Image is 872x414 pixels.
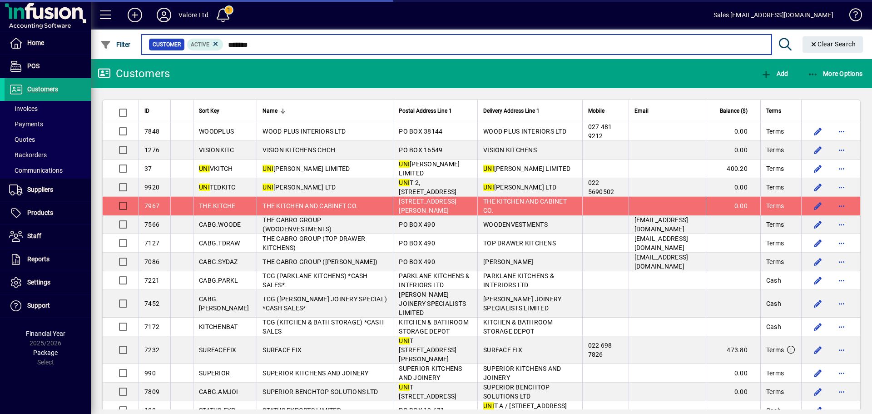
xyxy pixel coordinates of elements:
span: Communications [9,167,63,174]
span: T 2, [STREET_ADDRESS] [399,179,456,195]
span: THE KITCHEN AND CABINET CO. [483,198,567,214]
span: Add [761,70,788,77]
button: More options [834,366,849,380]
span: Reports [27,255,50,263]
span: TCG ([PERSON_NAME] JOINERY SPECIAL) *CASH SALES* [263,295,387,312]
button: Edit [811,124,825,139]
em: UNI [483,402,494,409]
td: 0.00 [706,364,760,383]
a: Reports [5,248,91,271]
span: STATUS EXPORTS LIMITED [263,407,341,414]
span: 7086 [144,258,159,265]
span: WOOD PLUS INTERIORS LTD [483,128,566,135]
span: WOODENVESTMENTS [483,221,548,228]
span: THE CABRO GROUP (TOP DRAWER KITCHENS) [263,235,365,251]
td: 0.00 [706,141,760,160]
span: CABG.WOODE [199,221,241,228]
span: 1276 [144,146,159,154]
em: UNI [399,337,410,344]
a: Quotes [5,132,91,147]
span: Terms [766,183,784,192]
span: Name [263,106,277,116]
span: Email [634,106,649,116]
span: SUPERIOR KITCHENS AND JOINERY [483,365,561,381]
span: Settings [27,279,50,286]
span: Active [191,41,209,48]
div: Balance ($) [712,106,756,116]
span: VISION KITCHENS [483,146,537,154]
a: Payments [5,116,91,132]
span: 7172 [144,323,159,330]
span: CABG.AMJOI [199,388,238,395]
span: CABG.TDRAW [199,239,240,247]
div: ID [144,106,165,116]
span: [EMAIL_ADDRESS][DOMAIN_NAME] [634,235,689,251]
span: VKITCH [199,165,233,172]
a: Backorders [5,147,91,163]
em: UNI [199,184,210,191]
button: Edit [811,217,825,232]
div: Sales [EMAIL_ADDRESS][DOMAIN_NAME] [713,8,833,22]
span: ID [144,106,149,116]
button: Edit [811,366,825,380]
span: Postal Address Line 1 [399,106,452,116]
button: Edit [811,161,825,176]
button: Add [120,7,149,23]
span: Filter [100,41,131,48]
span: [PERSON_NAME] LTD [483,184,556,191]
span: THE KITCHEN AND CABINET CO. [263,202,358,209]
mat-chip: Activation Status: Active [187,39,223,50]
span: SUPERIOR KITCHENS AND JOINERY [263,369,368,377]
span: SURFACEFIX [199,346,237,354]
button: More options [834,384,849,399]
span: PARKLANE KITCHENS & INTERIORS LTD [399,272,470,289]
td: 400.20 [706,160,760,178]
span: 37 [144,165,152,172]
span: 7848 [144,128,159,135]
span: Package [33,349,58,356]
button: Clear [803,36,863,53]
span: Terms [766,164,784,173]
span: SURFACE FIX [263,346,302,354]
span: SUPERIOR [199,369,230,377]
span: SUPERIOR BENCHTOP SOLUTIONS LTD [263,388,378,395]
button: Profile [149,7,178,23]
span: TEDKITC [199,184,236,191]
span: 100 [144,407,156,414]
span: Support [27,302,50,309]
span: Cash [766,299,781,308]
span: THE CABRO GROUP (WOODENVESTMENTS) [263,216,332,233]
button: More options [834,180,849,195]
span: Terms [766,345,784,354]
span: Payments [9,120,43,128]
span: 027 481 9212 [588,123,612,140]
span: Terms [766,201,784,210]
a: Settings [5,271,91,294]
span: More Options [808,70,863,77]
span: PARKLANE KITCHENS & INTERIORS LTD [483,272,554,289]
span: Terms [766,239,784,248]
span: Invoices [9,105,38,112]
button: More options [834,254,849,269]
em: UNI [263,184,273,191]
span: Quotes [9,136,35,143]
button: Edit [811,296,825,311]
span: [PERSON_NAME] LTD [263,184,336,191]
button: More Options [805,65,865,82]
span: Financial Year [26,330,65,337]
a: Invoices [5,101,91,116]
span: KITCHENBAT [199,323,238,330]
button: More options [834,296,849,311]
em: UNI [199,165,210,172]
button: Edit [811,384,825,399]
span: PO BOX 19-671 [399,407,444,414]
span: SUPERIOR BENCHTOP SOLUTIONS LTD [483,384,550,400]
span: PO BOX 490 [399,221,435,228]
button: More options [834,217,849,232]
span: TCG (PARKLANE KITCHENS) *CASH SALES* [263,272,367,289]
span: Cash [766,276,781,285]
span: CABG.[PERSON_NAME] [199,295,249,312]
span: Balance ($) [720,106,748,116]
div: Email [634,106,700,116]
em: UNI [399,160,410,168]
